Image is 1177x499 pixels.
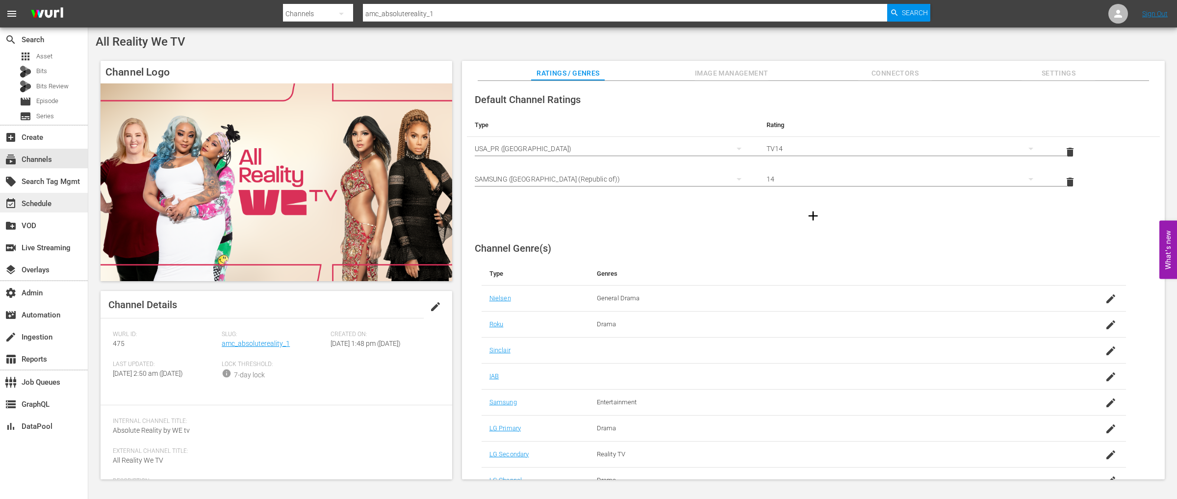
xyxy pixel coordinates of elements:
span: Channels [5,154,17,165]
span: Automation [5,309,17,321]
div: SAMSUNG ([GEOGRAPHIC_DATA] (Republic of)) [475,165,751,193]
span: Series [36,111,54,121]
img: ans4CAIJ8jUAAAAAAAAAAAAAAAAAAAAAAAAgQb4GAAAAAAAAAAAAAAAAAAAAAAAAJMjXAAAAAAAAAAAAAAAAAAAAAAAAgAT5G... [24,2,71,26]
span: Reports [5,353,17,365]
span: info [222,368,231,378]
span: Episode [36,96,58,106]
span: Lock Threshold: [222,361,326,368]
div: 14 [767,165,1043,193]
span: Overlays [5,264,17,276]
span: All Reality We TV [113,456,163,464]
button: Open Feedback Widget [1159,220,1177,279]
span: Connectors [858,67,932,79]
a: Roku [489,320,504,328]
span: Settings [1022,67,1095,79]
span: GraphQL [5,398,17,410]
span: Bits Review [36,81,69,91]
span: Asset [36,52,52,61]
span: Default Channel Ratings [475,94,581,105]
span: Ratings / Genres [531,67,605,79]
button: edit [424,295,447,318]
a: Sinclair [489,346,511,354]
span: External Channel Title: [113,447,435,455]
h4: Channel Logo [101,61,452,83]
div: 7-day lock [234,370,265,380]
span: Wurl ID: [113,331,217,339]
span: Search [5,34,17,46]
th: Type [482,262,589,286]
span: Search [902,4,928,22]
span: Series [20,110,31,122]
span: Live Streaming [5,242,17,254]
span: Image Management [695,67,768,79]
div: USA_PR ([GEOGRAPHIC_DATA]) [475,135,751,162]
span: Bits [36,66,47,76]
a: Samsung [489,398,517,406]
span: Channel Details [108,299,177,311]
th: Type [467,113,759,137]
div: Bits Review [20,80,31,92]
span: Create [5,131,17,143]
span: Schedule [5,198,17,210]
span: Last Updated: [113,361,217,368]
div: TV14 [767,135,1043,162]
span: Episode [20,96,31,107]
th: Genres [589,262,1054,286]
a: LG Primary [489,424,521,432]
button: delete [1058,140,1082,164]
span: Absolute Reality by WE tv [113,426,190,434]
span: Ingestion [5,331,17,343]
div: Bits [20,66,31,78]
span: menu [6,8,18,20]
a: LG Secondary [489,450,529,458]
th: Rating [759,113,1050,137]
span: Channel Genre(s) [475,242,551,254]
span: Search Tag Mgmt [5,176,17,187]
span: 475 [113,340,125,347]
span: delete [1064,146,1076,158]
a: IAB [489,372,499,380]
img: All Reality We TV [101,83,452,281]
span: [DATE] 1:48 pm ([DATE]) [331,340,401,347]
span: Created On: [331,331,435,339]
span: Internal Channel Title: [113,418,435,425]
span: edit [430,301,441,313]
button: delete [1058,170,1082,194]
span: Job Queues [5,376,17,388]
span: Asset [20,51,31,62]
span: Admin [5,287,17,299]
a: amc_absolutereality_1 [222,340,290,347]
span: Description: [113,477,435,485]
span: VOD [5,220,17,232]
a: Nielsen [489,294,511,302]
button: Search [887,4,930,22]
span: DataPool [5,420,17,432]
span: delete [1064,176,1076,188]
span: [DATE] 2:50 am ([DATE]) [113,369,183,377]
a: Sign Out [1142,10,1168,18]
table: simple table [467,113,1160,197]
span: All Reality We TV [96,35,185,49]
span: Slug: [222,331,326,339]
a: LG Channel [489,476,522,484]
